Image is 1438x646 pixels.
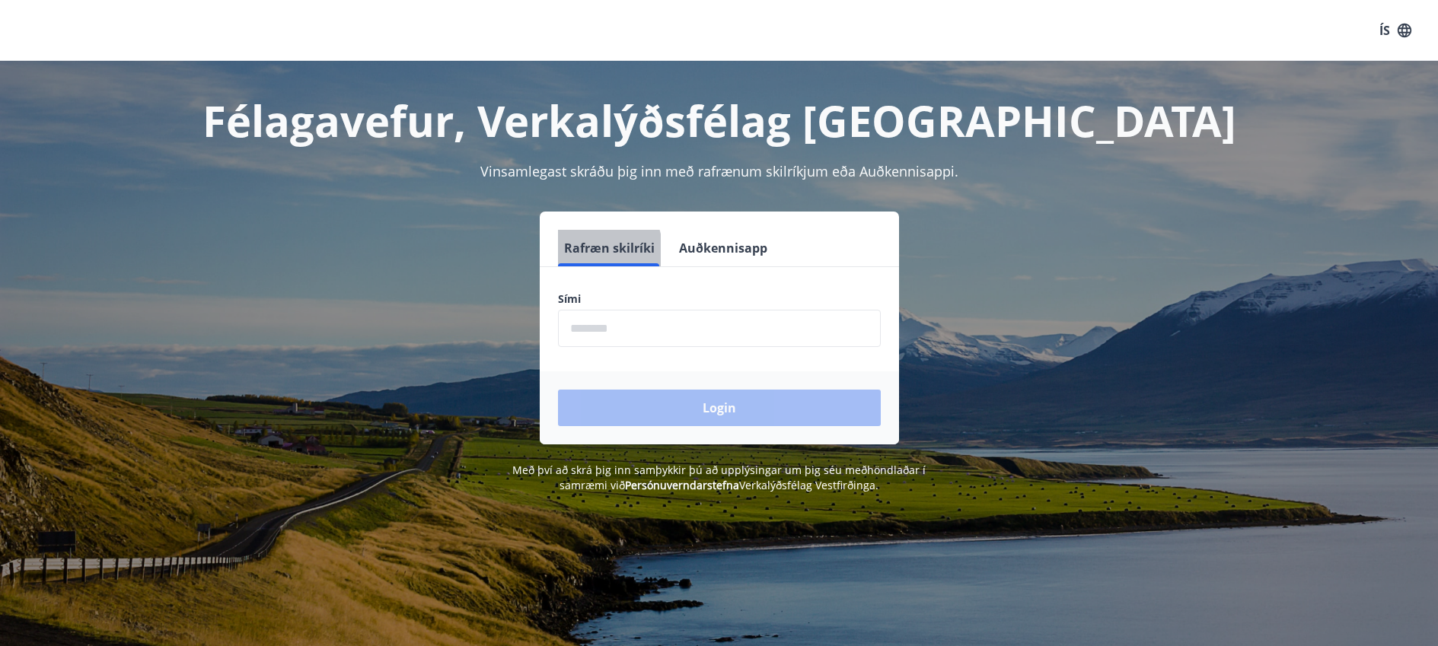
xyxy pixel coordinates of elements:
[512,463,926,492] span: Með því að skrá þig inn samþykkir þú að upplýsingar um þig séu meðhöndlaðar í samræmi við Verkalý...
[625,478,739,492] a: Persónuverndarstefna
[190,91,1249,149] h1: Félagavefur, Verkalýðsfélag [GEOGRAPHIC_DATA]
[1371,17,1420,44] button: ÍS
[673,230,773,266] button: Auðkennisapp
[558,291,881,307] label: Sími
[480,162,958,180] span: Vinsamlegast skráðu þig inn með rafrænum skilríkjum eða Auðkennisappi.
[558,230,661,266] button: Rafræn skilríki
